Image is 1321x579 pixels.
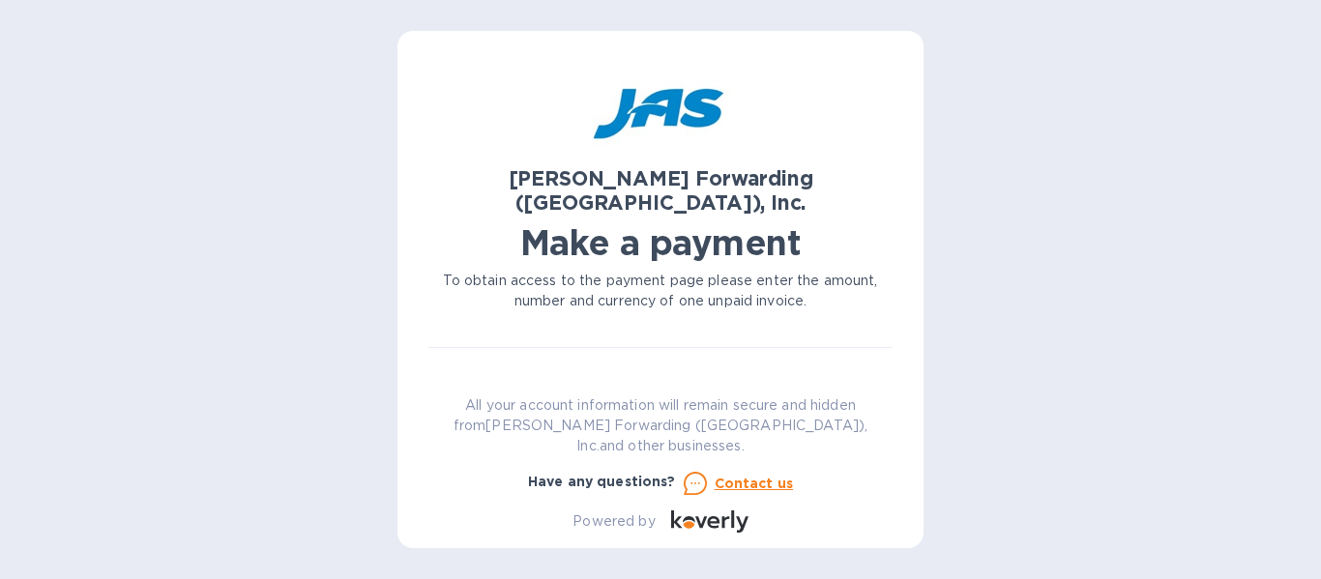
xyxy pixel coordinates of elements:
p: All your account information will remain secure and hidden from [PERSON_NAME] Forwarding ([GEOGRA... [428,395,893,456]
p: To obtain access to the payment page please enter the amount, number and currency of one unpaid i... [428,271,893,311]
u: Contact us [715,476,794,491]
p: Powered by [572,511,655,532]
b: [PERSON_NAME] Forwarding ([GEOGRAPHIC_DATA]), Inc. [509,166,813,215]
h1: Make a payment [428,222,893,263]
b: Have any questions? [528,474,676,489]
